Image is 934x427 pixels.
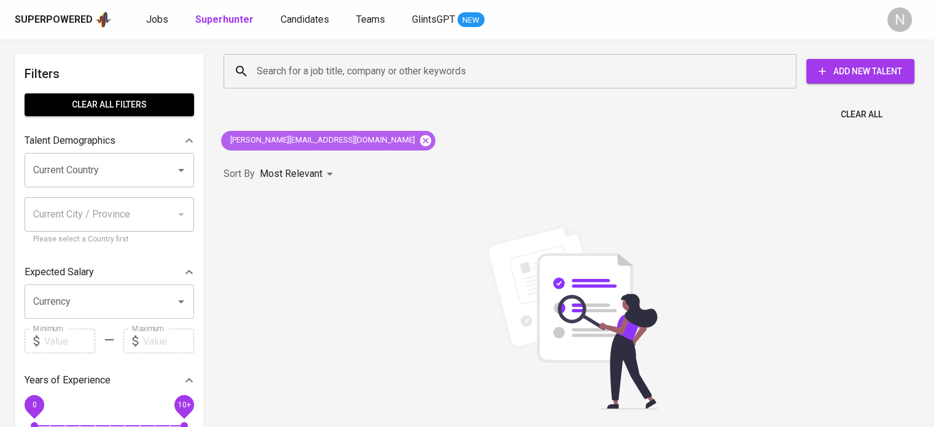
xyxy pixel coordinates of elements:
[173,293,190,310] button: Open
[356,12,387,28] a: Teams
[25,128,194,153] div: Talent Demographics
[281,12,332,28] a: Candidates
[34,97,184,112] span: Clear All filters
[260,166,322,181] p: Most Relevant
[15,13,93,27] div: Superpowered
[15,10,112,29] a: Superpoweredapp logo
[143,329,194,353] input: Value
[806,59,914,84] button: Add New Talent
[221,135,422,146] span: [PERSON_NAME][EMAIL_ADDRESS][DOMAIN_NAME]
[32,401,36,409] span: 0
[173,162,190,179] button: Open
[25,133,115,148] p: Talent Demographics
[457,14,485,26] span: NEW
[146,14,168,25] span: Jobs
[195,14,254,25] b: Superhunter
[412,12,485,28] a: GlintsGPT NEW
[836,103,887,126] button: Clear All
[25,64,194,84] h6: Filters
[25,265,94,280] p: Expected Salary
[816,64,905,79] span: Add New Talent
[260,163,337,186] div: Most Relevant
[224,166,255,181] p: Sort By
[356,14,385,25] span: Teams
[95,10,112,29] img: app logo
[33,233,185,246] p: Please select a Country first
[25,260,194,284] div: Expected Salary
[281,14,329,25] span: Candidates
[44,329,95,353] input: Value
[480,225,664,409] img: file_searching.svg
[221,131,435,151] div: [PERSON_NAME][EMAIL_ADDRESS][DOMAIN_NAME]
[146,12,171,28] a: Jobs
[841,107,882,122] span: Clear All
[887,7,912,32] div: N
[25,93,194,116] button: Clear All filters
[195,12,256,28] a: Superhunter
[177,401,190,409] span: 10+
[25,368,194,393] div: Years of Experience
[412,14,455,25] span: GlintsGPT
[25,373,111,388] p: Years of Experience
